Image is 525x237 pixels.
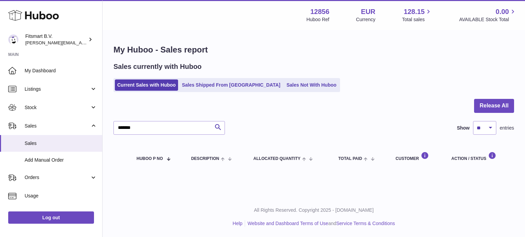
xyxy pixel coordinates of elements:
span: Usage [25,193,97,199]
a: 128.15 Total sales [402,7,432,23]
a: Current Sales with Huboo [115,79,178,91]
span: Total sales [402,16,432,23]
span: entries [500,125,514,131]
div: Huboo Ref [307,16,329,23]
span: AVAILABLE Stock Total [459,16,517,23]
strong: EUR [361,7,375,16]
span: Listings [25,86,90,92]
span: Sales [25,140,97,147]
button: Release All [474,99,514,113]
span: ALLOCATED Quantity [253,157,300,161]
span: Sales [25,123,90,129]
p: All Rights Reserved. Copyright 2025 - [DOMAIN_NAME] [108,207,520,213]
img: jonathan@leaderoo.com [8,34,18,45]
a: Help [233,221,243,226]
a: Sales Not With Huboo [284,79,339,91]
span: [PERSON_NAME][EMAIL_ADDRESS][DOMAIN_NAME] [25,40,137,45]
h2: Sales currently with Huboo [113,62,202,71]
div: Fitsmart B.V. [25,33,87,46]
span: Add Manual Order [25,157,97,163]
span: Huboo P no [137,157,163,161]
div: Currency [356,16,376,23]
span: Stock [25,104,90,111]
span: 0.00 [496,7,509,16]
a: Log out [8,211,94,224]
span: My Dashboard [25,68,97,74]
a: 0.00 AVAILABLE Stock Total [459,7,517,23]
a: Website and Dashboard Terms of Use [247,221,328,226]
div: Customer [395,152,437,161]
h1: My Huboo - Sales report [113,44,514,55]
label: Show [457,125,470,131]
div: Action / Status [452,152,507,161]
a: Service Terms & Conditions [336,221,395,226]
strong: 12856 [310,7,329,16]
span: Total paid [338,157,362,161]
span: Orders [25,174,90,181]
a: Sales Shipped From [GEOGRAPHIC_DATA] [179,79,283,91]
span: Description [191,157,219,161]
li: and [245,220,395,227]
span: 128.15 [404,7,425,16]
